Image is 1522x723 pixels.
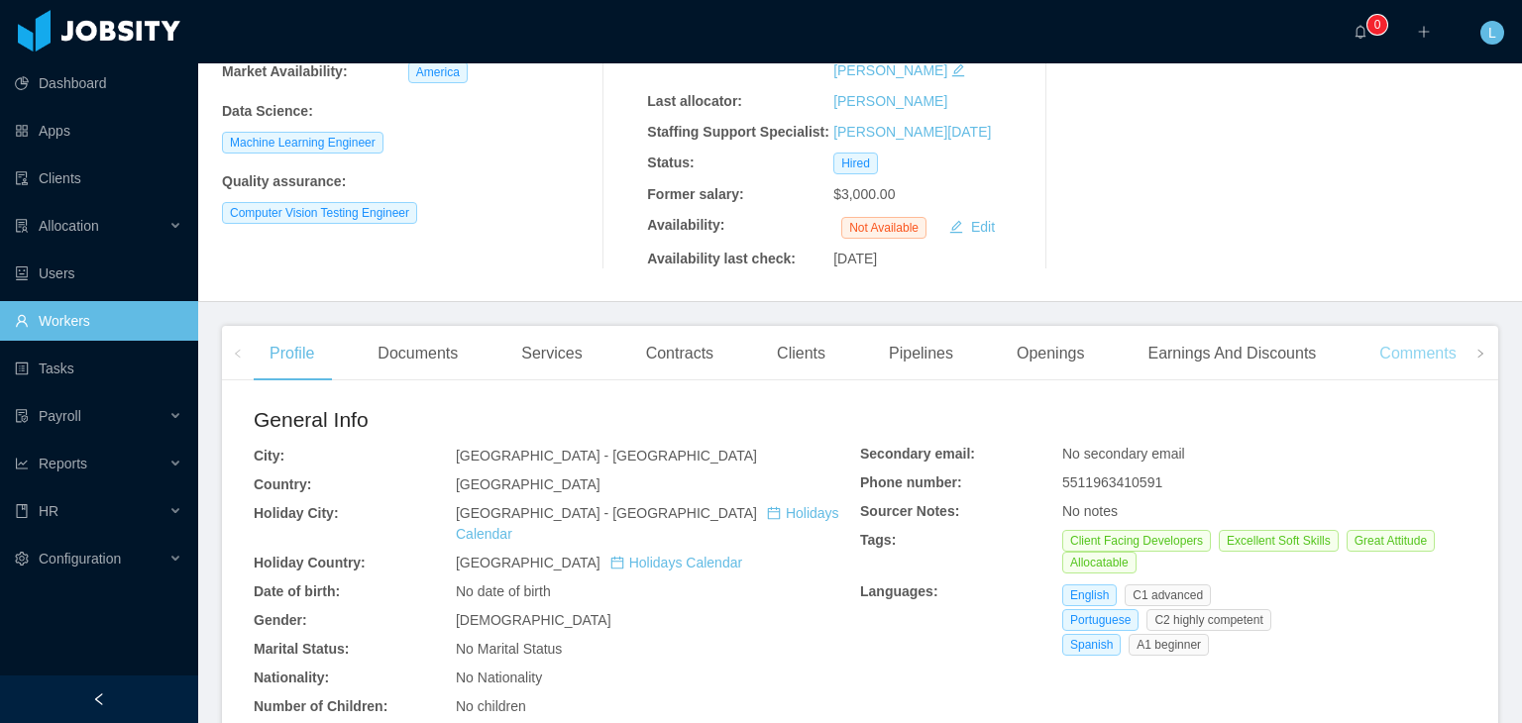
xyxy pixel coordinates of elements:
[456,583,551,599] span: No date of birth
[647,155,694,170] b: Status:
[222,132,383,154] span: Machine Learning Engineer
[1062,609,1139,631] span: Portuguese
[39,551,121,567] span: Configuration
[456,555,742,570] span: [GEOGRAPHIC_DATA]
[456,505,839,542] span: [GEOGRAPHIC_DATA] - [GEOGRAPHIC_DATA]
[860,583,938,599] b: Languages:
[833,251,877,266] span: [DATE]
[1488,21,1496,45] span: L
[860,532,896,548] b: Tags:
[767,506,781,520] i: icon: calendar
[610,555,742,570] a: icon: calendarHolidays Calendar
[647,217,724,233] b: Availability:
[15,301,182,341] a: icon: userWorkers
[833,153,878,174] span: Hired
[254,555,366,570] b: Holiday Country:
[647,124,829,140] b: Staffing Support Specialist:
[254,698,387,714] b: Number of Children:
[39,408,81,424] span: Payroll
[833,186,895,202] span: $3,000.00
[647,186,743,202] b: Former salary:
[1062,446,1185,462] span: No secondary email
[254,612,307,628] b: Gender:
[254,670,329,685] b: Nationality:
[1363,326,1471,381] div: Comments
[1129,634,1209,656] span: A1 beginner
[1062,474,1162,490] span: 5511963410591
[408,61,468,83] span: America
[456,476,600,492] span: [GEOGRAPHIC_DATA]
[860,503,959,519] b: Sourcer Notes:
[1001,326,1101,381] div: Openings
[15,457,29,470] i: icon: line-chart
[254,404,860,436] h2: General Info
[456,698,526,714] span: No children
[833,124,991,140] a: [PERSON_NAME][DATE]
[39,456,87,471] span: Reports
[833,93,947,109] a: [PERSON_NAME]
[941,215,1003,239] button: icon: editEdit
[254,326,330,381] div: Profile
[15,158,182,198] a: icon: auditClients
[222,63,348,79] b: Market Availability:
[610,556,624,569] i: icon: calendar
[860,446,975,462] b: Secondary email:
[1219,530,1339,552] span: Excellent Soft Skills
[254,476,311,492] b: Country:
[254,505,339,521] b: Holiday City:
[15,111,182,151] a: icon: appstoreApps
[647,93,742,109] b: Last allocator:
[456,641,562,657] span: No Marital Status
[1132,326,1332,381] div: Earnings And Discounts
[362,326,474,381] div: Documents
[761,326,841,381] div: Clients
[456,670,542,685] span: No Nationality
[505,326,598,381] div: Services
[1125,584,1211,606] span: C1 advanced
[1347,530,1435,552] span: Great Attitude
[222,202,417,224] span: Computer Vision Testing Engineer
[254,583,340,599] b: Date of birth:
[860,474,962,490] b: Phone number:
[1354,25,1367,39] i: icon: bell
[630,326,729,381] div: Contracts
[456,612,611,628] span: [DEMOGRAPHIC_DATA]
[15,254,182,293] a: icon: robotUsers
[873,326,969,381] div: Pipelines
[1475,349,1485,359] i: icon: right
[1417,25,1431,39] i: icon: plus
[647,251,796,266] b: Availability last check:
[456,448,757,464] span: [GEOGRAPHIC_DATA] - [GEOGRAPHIC_DATA]
[1062,634,1121,656] span: Spanish
[15,219,29,233] i: icon: solution
[1062,584,1117,606] span: English
[1146,609,1270,631] span: C2 highly competent
[1062,552,1137,573] span: Allocatable
[15,63,182,103] a: icon: pie-chartDashboard
[1062,503,1118,519] span: No notes
[951,63,965,77] i: icon: edit
[222,173,346,189] b: Quality assurance :
[15,504,29,518] i: icon: book
[1062,530,1211,552] span: Client Facing Developers
[15,409,29,423] i: icon: file-protect
[15,552,29,566] i: icon: setting
[222,103,313,119] b: Data Science :
[15,349,182,388] a: icon: profileTasks
[233,349,243,359] i: icon: left
[254,448,284,464] b: City:
[39,503,58,519] span: HR
[1367,15,1387,35] sup: 0
[254,641,349,657] b: Marital Status:
[39,218,99,234] span: Allocation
